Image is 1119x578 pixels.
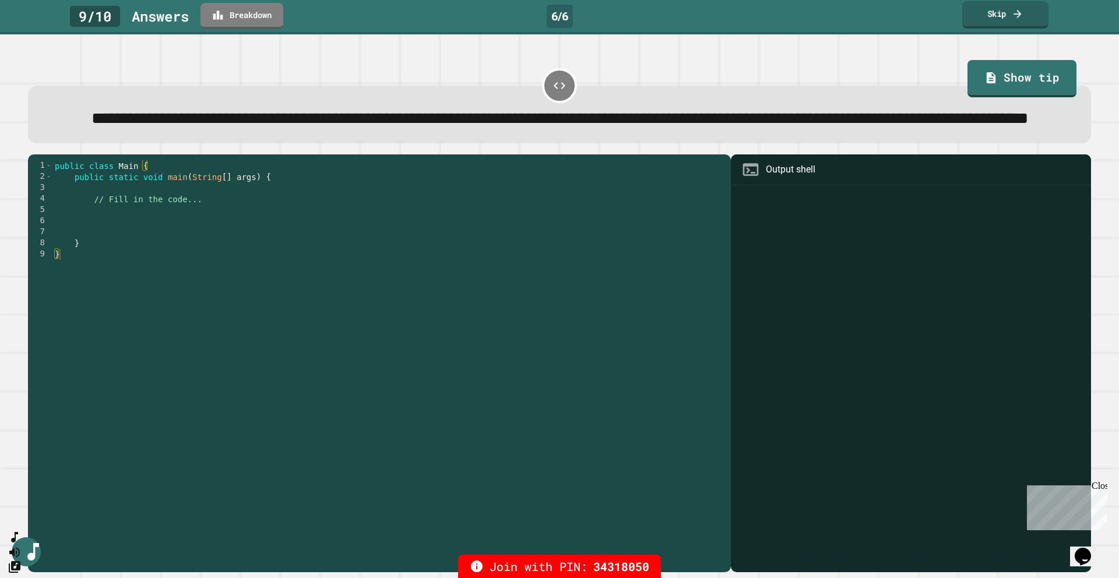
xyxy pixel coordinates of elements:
div: 6 [28,216,52,227]
button: Mute music [8,545,22,559]
a: Skip [962,1,1048,29]
div: 9 [28,249,52,260]
div: 6 / 6 [547,5,573,28]
div: Answer s [132,6,189,27]
a: Show tip [967,60,1076,97]
iframe: chat widget [1022,481,1107,530]
div: 2 [28,171,52,182]
a: Breakdown [200,3,283,29]
div: 7 [28,227,52,238]
div: 8 [28,238,52,249]
div: 3 [28,182,52,193]
span: Toggle code folding, rows 2 through 8 [45,171,52,182]
button: SpeedDial basic example [8,530,22,545]
button: Change Music [8,559,22,574]
div: Output shell [766,163,815,177]
div: 1 [28,160,52,171]
div: Join with PIN: [458,555,661,578]
div: 9 / 10 [70,6,120,27]
div: 5 [28,205,52,216]
span: Toggle code folding, rows 1 through 9 [45,160,52,171]
div: Chat with us now!Close [5,5,80,74]
div: 4 [28,193,52,205]
iframe: chat widget [1070,531,1107,566]
span: 34318050 [593,558,649,575]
